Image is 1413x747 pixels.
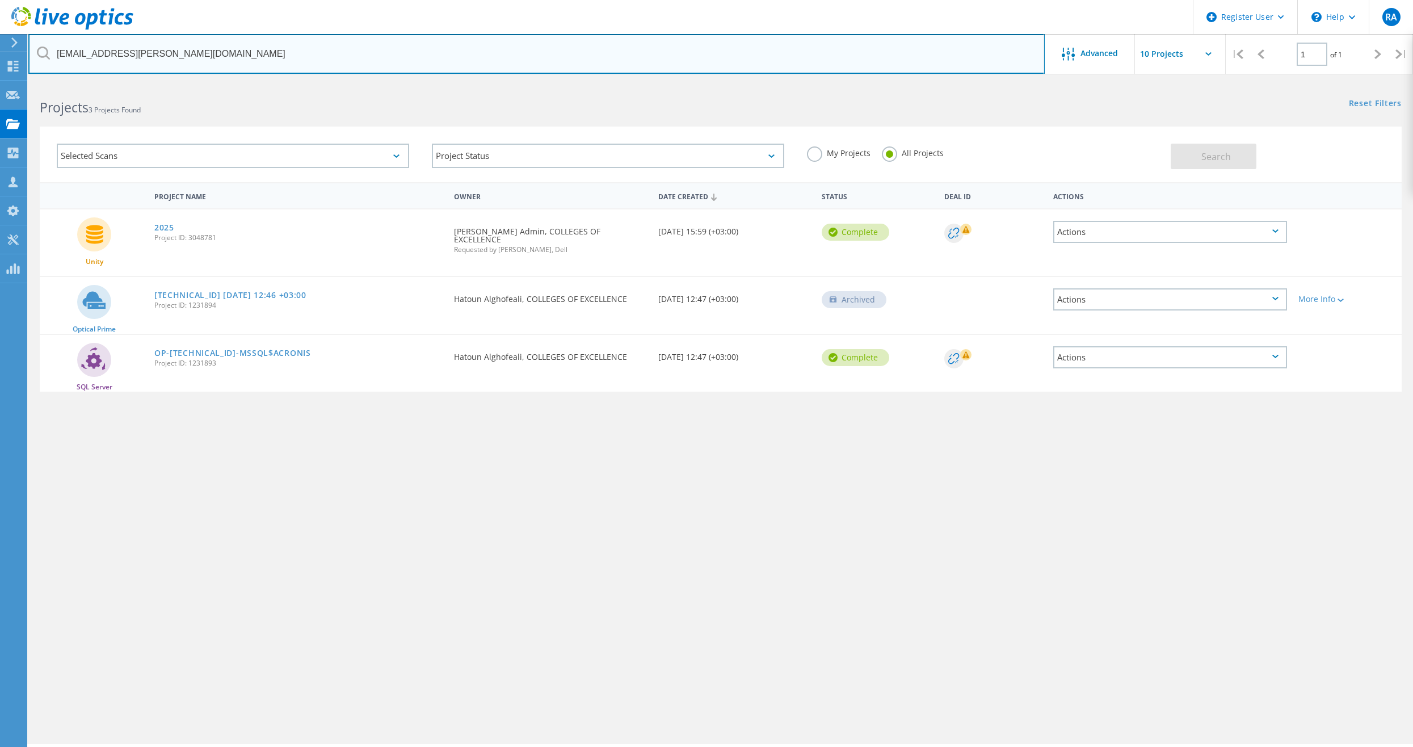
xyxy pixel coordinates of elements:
[807,146,870,157] label: My Projects
[1390,34,1413,74] div: |
[454,246,647,253] span: Requested by [PERSON_NAME], Dell
[816,185,939,206] div: Status
[653,185,816,207] div: Date Created
[57,144,409,168] div: Selected Scans
[154,224,174,232] a: 2025
[939,185,1048,206] div: Deal Id
[882,146,944,157] label: All Projects
[448,335,653,372] div: Hatoun Alghofeali, COLLEGES OF EXCELLENCE
[154,349,311,357] a: OP-[TECHNICAL_ID]-MSSQL$ACRONIS
[1311,12,1322,22] svg: \n
[432,144,784,168] div: Project Status
[28,34,1045,74] input: Search projects by name, owner, ID, company, etc
[154,234,443,241] span: Project ID: 3048781
[86,258,103,265] span: Unity
[40,98,89,116] b: Projects
[1201,150,1231,163] span: Search
[653,277,816,314] div: [DATE] 12:47 (+03:00)
[822,291,886,308] div: Archived
[1298,295,1396,303] div: More Info
[1226,34,1249,74] div: |
[73,326,116,333] span: Optical Prime
[822,349,889,366] div: Complete
[11,24,133,32] a: Live Optics Dashboard
[448,185,653,206] div: Owner
[89,105,141,115] span: 3 Projects Found
[448,277,653,314] div: Hatoun Alghofeali, COLLEGES OF EXCELLENCE
[653,209,816,247] div: [DATE] 15:59 (+03:00)
[154,291,306,299] a: [TECHNICAL_ID] [DATE] 12:46 +03:00
[1080,49,1118,57] span: Advanced
[154,302,443,309] span: Project ID: 1231894
[1053,288,1287,310] div: Actions
[1048,185,1293,206] div: Actions
[653,335,816,372] div: [DATE] 12:47 (+03:00)
[77,384,112,391] span: SQL Server
[1330,50,1342,60] span: of 1
[1171,144,1256,169] button: Search
[448,209,653,265] div: [PERSON_NAME] Admin, COLLEGES OF EXCELLENCE
[1053,346,1287,368] div: Actions
[149,185,448,206] div: Project Name
[1385,12,1397,22] span: RA
[1053,221,1287,243] div: Actions
[154,360,443,367] span: Project ID: 1231893
[822,224,889,241] div: Complete
[1349,99,1402,109] a: Reset Filters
